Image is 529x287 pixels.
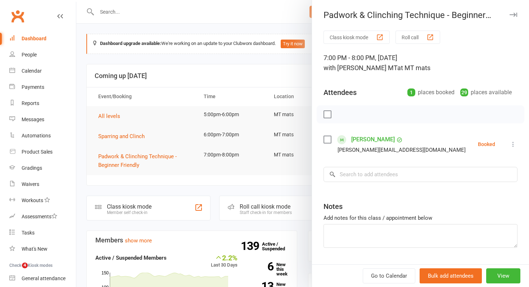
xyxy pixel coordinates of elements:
[407,87,455,97] div: places booked
[478,142,495,147] div: Booked
[9,79,76,95] a: Payments
[9,270,76,287] a: General attendance kiosk mode
[22,68,42,74] div: Calendar
[22,165,42,171] div: Gradings
[22,214,57,219] div: Assessments
[22,230,35,236] div: Tasks
[460,87,512,97] div: places available
[9,176,76,192] a: Waivers
[324,201,343,211] div: Notes
[324,214,517,222] div: Add notes for this class / appointment below
[9,144,76,160] a: Product Sales
[9,225,76,241] a: Tasks
[338,145,466,155] div: [PERSON_NAME][EMAIL_ADDRESS][DOMAIN_NAME]
[9,209,76,225] a: Assessments
[22,149,53,155] div: Product Sales
[324,64,397,72] span: with [PERSON_NAME] MT
[22,133,51,138] div: Automations
[486,268,520,283] button: View
[22,197,43,203] div: Workouts
[9,47,76,63] a: People
[407,88,415,96] div: 1
[22,246,48,252] div: What's New
[9,95,76,111] a: Reports
[324,31,390,44] button: Class kiosk mode
[395,31,440,44] button: Roll call
[22,117,44,122] div: Messages
[324,53,517,73] div: 7:00 PM - 8:00 PM, [DATE]
[9,160,76,176] a: Gradings
[324,87,357,97] div: Attendees
[22,52,37,58] div: People
[9,111,76,128] a: Messages
[22,275,65,281] div: General attendance
[9,7,27,25] a: Clubworx
[324,167,517,182] input: Search to add attendees
[312,10,529,20] div: Padwork & Clinching Technique - Beginner Friendly
[9,241,76,257] a: What's New
[9,63,76,79] a: Calendar
[351,134,395,145] a: [PERSON_NAME]
[460,88,468,96] div: 29
[9,192,76,209] a: Workouts
[363,268,415,283] a: Go to Calendar
[22,263,28,268] span: 4
[9,31,76,47] a: Dashboard
[9,128,76,144] a: Automations
[22,100,39,106] div: Reports
[420,268,482,283] button: Bulk add attendees
[22,36,46,41] div: Dashboard
[22,84,44,90] div: Payments
[7,263,24,280] iframe: Intercom live chat
[22,181,39,187] div: Waivers
[397,64,430,72] span: at MT mats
